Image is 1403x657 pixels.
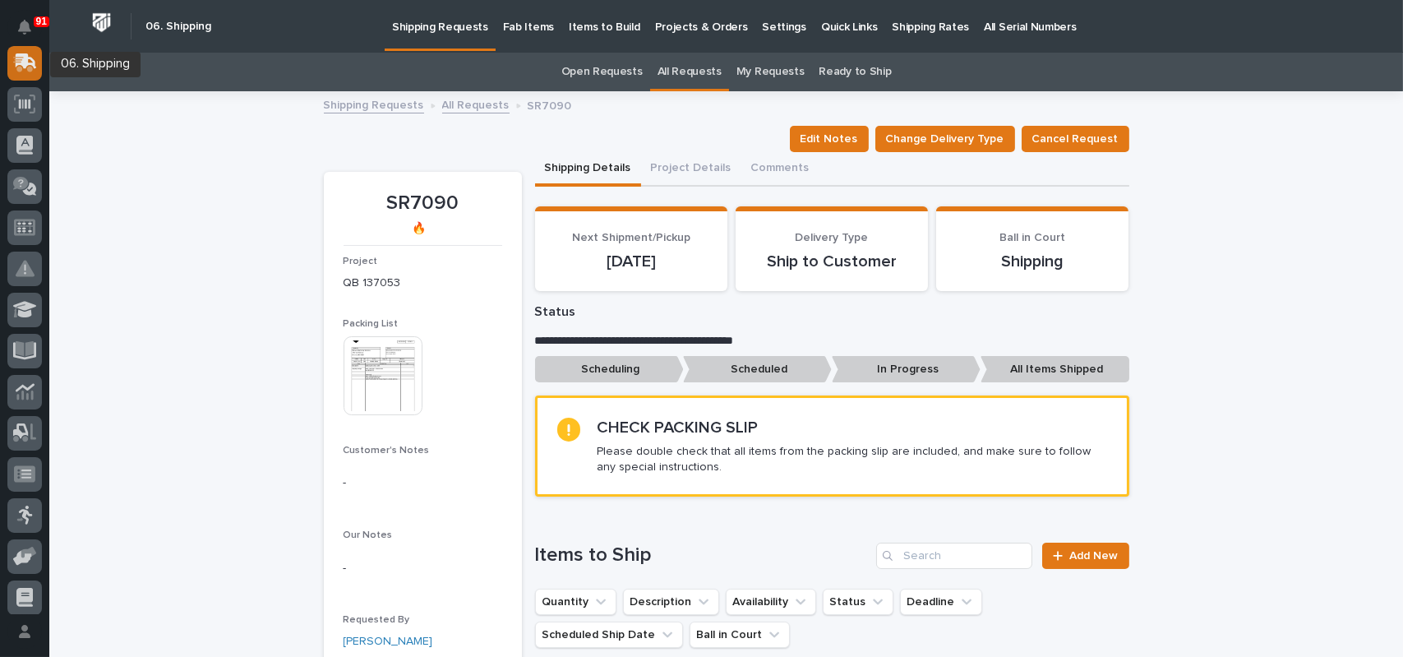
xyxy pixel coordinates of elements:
[690,622,790,648] button: Ball in Court
[900,589,982,615] button: Deadline
[344,222,496,236] p: 🔥
[535,356,684,383] p: Scheduling
[535,304,1129,320] p: Status
[641,152,741,187] button: Project Details
[875,126,1015,152] button: Change Delivery Type
[683,356,832,383] p: Scheduled
[755,252,908,271] p: Ship to Customer
[21,20,42,46] div: Notifications91
[876,543,1032,569] input: Search
[7,10,42,44] button: Notifications
[535,152,641,187] button: Shipping Details
[823,589,893,615] button: Status
[999,232,1065,243] span: Ball in Court
[1070,550,1119,562] span: Add New
[741,152,819,187] button: Comments
[1022,126,1129,152] button: Cancel Request
[801,129,858,149] span: Edit Notes
[658,53,722,91] a: All Requests
[86,7,117,38] img: Workspace Logo
[956,252,1109,271] p: Shipping
[886,129,1004,149] span: Change Delivery Type
[344,446,430,456] span: Customer's Notes
[736,53,805,91] a: My Requests
[726,589,816,615] button: Availability
[344,192,502,215] p: SR7090
[1032,129,1119,149] span: Cancel Request
[1042,543,1128,569] a: Add New
[597,418,758,437] h2: CHECK PACKING SLIP
[535,589,616,615] button: Quantity
[535,544,870,567] h1: Items to Ship
[145,20,211,34] h2: 06. Shipping
[344,633,433,650] a: [PERSON_NAME]
[790,126,869,152] button: Edit Notes
[344,275,502,292] p: QB 137053
[555,252,708,271] p: [DATE]
[597,444,1106,474] p: Please double check that all items from the packing slip are included, and make sure to follow an...
[561,53,643,91] a: Open Requests
[819,53,891,91] a: Ready to Ship
[535,622,683,648] button: Scheduled Ship Date
[36,16,47,27] p: 91
[344,257,378,266] span: Project
[344,474,502,492] p: -
[324,95,424,113] a: Shipping Requests
[344,319,399,329] span: Packing List
[981,356,1129,383] p: All Items Shipped
[528,95,572,113] p: SR7090
[623,589,719,615] button: Description
[572,232,690,243] span: Next Shipment/Pickup
[344,560,502,577] p: -
[344,530,393,540] span: Our Notes
[442,95,510,113] a: All Requests
[795,232,868,243] span: Delivery Type
[832,356,981,383] p: In Progress
[344,615,410,625] span: Requested By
